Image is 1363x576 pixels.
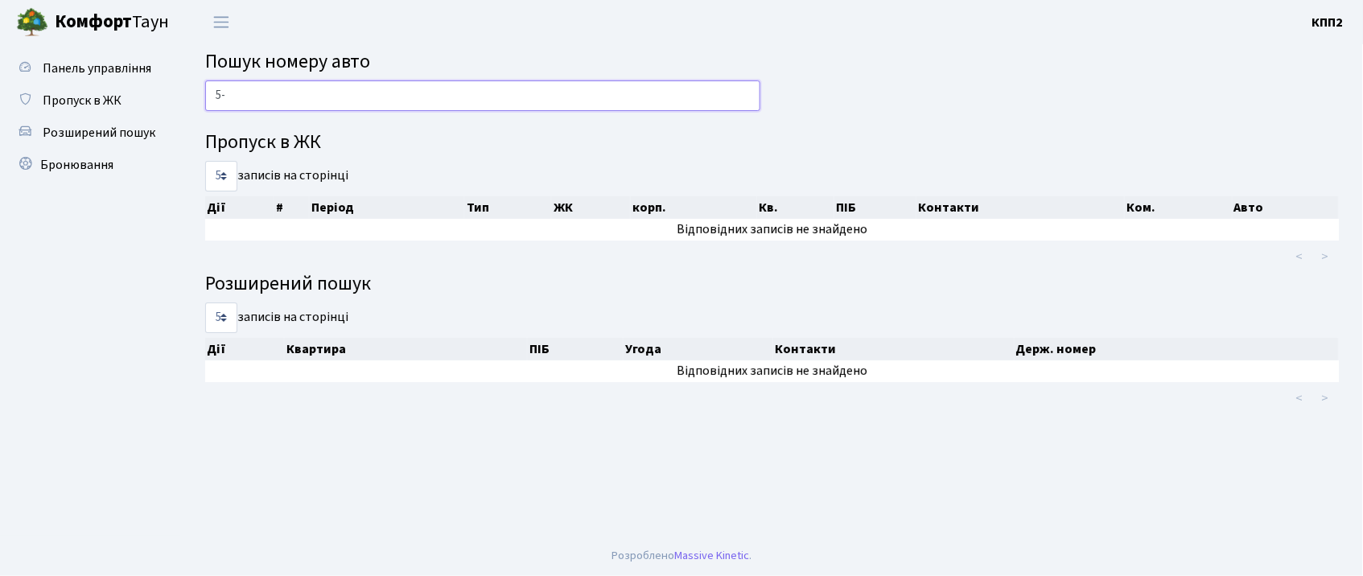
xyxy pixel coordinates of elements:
[43,92,121,109] span: Пропуск в ЖК
[552,196,631,219] th: ЖК
[757,196,834,219] th: Кв.
[1015,338,1340,360] th: Держ. номер
[43,60,151,77] span: Панель управління
[205,196,274,219] th: Дії
[205,360,1339,382] td: Відповідних записів не знайдено
[43,124,155,142] span: Розширений пошук
[205,161,348,191] label: записів на сторінці
[773,338,1014,360] th: Контакти
[205,302,348,333] label: записів на сторінці
[205,161,237,191] select: записів на сторінці
[1312,14,1344,31] b: КПП2
[310,196,465,219] th: Період
[205,338,285,360] th: Дії
[916,196,1125,219] th: Контакти
[1312,13,1344,32] a: КПП2
[631,196,757,219] th: корп.
[8,117,169,149] a: Розширений пошук
[201,9,241,35] button: Переключити навігацію
[205,47,370,76] span: Пошук номеру авто
[528,338,624,360] th: ПІБ
[8,149,169,181] a: Бронювання
[465,196,552,219] th: Тип
[16,6,48,39] img: logo.png
[205,80,760,111] input: Пошук
[55,9,132,35] b: Комфорт
[205,273,1339,296] h4: Розширений пошук
[55,9,169,36] span: Таун
[205,219,1339,241] td: Відповідних записів не знайдено
[1233,196,1340,219] th: Авто
[834,196,916,219] th: ПІБ
[40,156,113,174] span: Бронювання
[8,52,169,84] a: Панель управління
[8,84,169,117] a: Пропуск в ЖК
[611,547,752,565] div: Розроблено .
[285,338,528,360] th: Квартира
[674,547,749,564] a: Massive Kinetic
[205,302,237,333] select: записів на сторінці
[1125,196,1233,219] th: Ком.
[205,131,1339,154] h4: Пропуск в ЖК
[274,196,310,219] th: #
[624,338,773,360] th: Угода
